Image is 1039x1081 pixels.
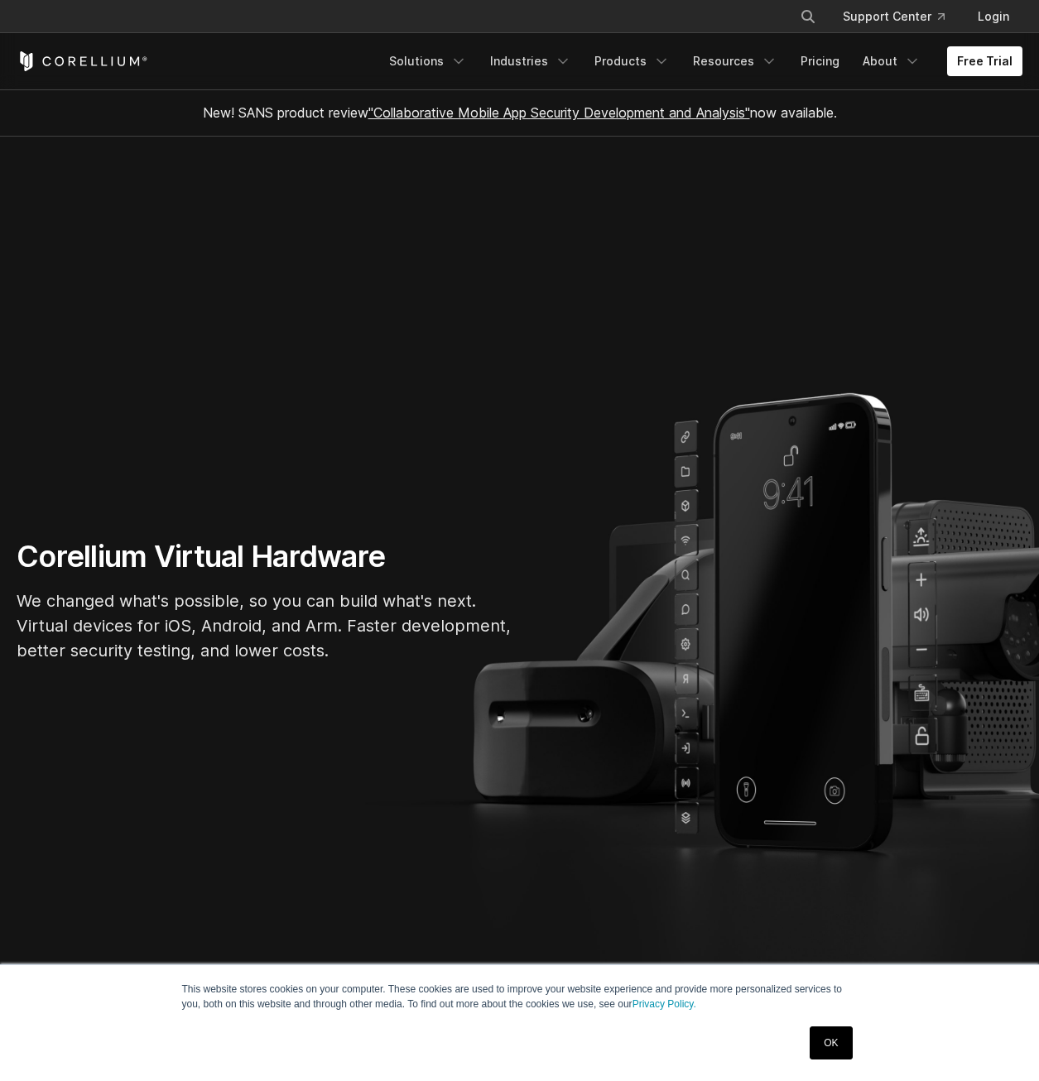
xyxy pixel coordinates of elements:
a: Support Center [830,2,958,31]
h1: Corellium Virtual Hardware [17,538,513,575]
a: Free Trial [947,46,1022,76]
a: Resources [683,46,787,76]
p: This website stores cookies on your computer. These cookies are used to improve your website expe... [182,982,858,1011]
a: OK [810,1026,852,1059]
button: Search [793,2,823,31]
a: Products [584,46,680,76]
a: About [853,46,931,76]
p: We changed what's possible, so you can build what's next. Virtual devices for iOS, Android, and A... [17,589,513,663]
a: Privacy Policy. [633,998,696,1010]
a: Industries [480,46,581,76]
a: Login [964,2,1022,31]
a: Corellium Home [17,51,148,71]
a: Pricing [791,46,849,76]
div: Navigation Menu [780,2,1022,31]
a: Solutions [379,46,477,76]
span: New! SANS product review now available. [203,104,837,121]
div: Navigation Menu [379,46,1022,76]
a: "Collaborative Mobile App Security Development and Analysis" [368,104,750,121]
